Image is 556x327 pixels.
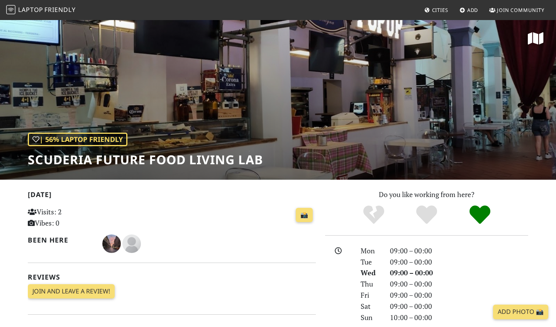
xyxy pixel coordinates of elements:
[28,236,93,244] h2: Been here
[296,208,313,222] a: 📸
[28,284,115,299] a: Join and leave a review!
[6,3,76,17] a: LaptopFriendly LaptopFriendly
[456,3,481,17] a: Add
[356,245,385,256] div: Mon
[28,133,127,146] div: | 56% Laptop Friendly
[421,3,451,17] a: Cities
[385,278,533,290] div: 09:00 – 00:00
[356,290,385,301] div: Fri
[356,312,385,323] div: Sun
[28,152,263,167] h1: Scuderia Future Food Living Lab
[385,267,533,278] div: 09:00 – 00:00
[385,256,533,268] div: 09:00 – 00:00
[493,305,548,319] a: Add Photo 📸
[28,206,118,229] p: Visits: 2 Vibes: 0
[347,204,400,226] div: No
[385,245,533,256] div: 09:00 – 00:00
[356,267,385,278] div: Wed
[356,256,385,268] div: Tue
[385,312,533,323] div: 10:00 – 00:00
[44,5,75,14] span: Friendly
[467,7,478,13] span: Add
[28,190,316,202] h2: [DATE]
[18,5,43,14] span: Laptop
[325,189,528,200] p: Do you like working from here?
[356,301,385,312] div: Sat
[356,278,385,290] div: Thu
[122,234,141,253] img: blank-535327c66bd565773addf3077783bbfce4b00ec00e9fd257753287c682c7fa38.png
[385,301,533,312] div: 09:00 – 00:00
[122,238,141,248] span: m M
[432,7,448,13] span: Cities
[28,273,316,281] h2: Reviews
[102,234,121,253] img: 4341-j.jpg
[385,290,533,301] div: 09:00 – 00:00
[102,238,122,248] span: J H
[400,204,453,226] div: Yes
[453,204,507,226] div: Definitely!
[6,5,15,14] img: LaptopFriendly
[486,3,548,17] a: Join Community
[497,7,544,13] span: Join Community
